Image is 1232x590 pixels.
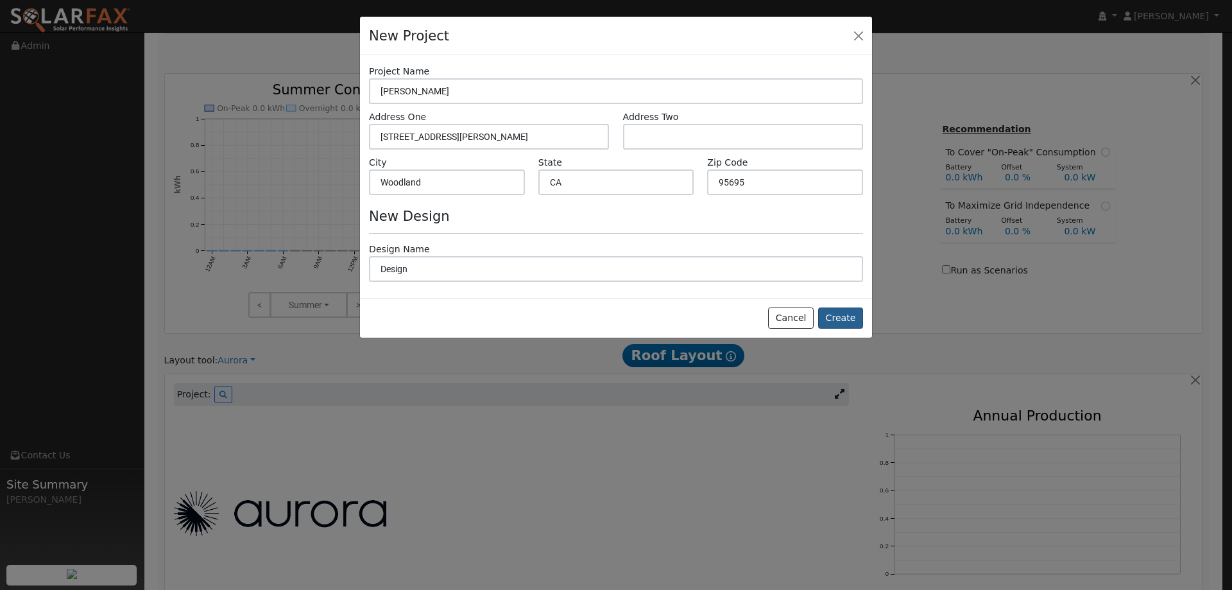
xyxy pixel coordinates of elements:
[369,156,387,169] label: City
[369,243,430,256] label: Design Name
[369,208,863,224] h4: New Design
[707,156,748,169] label: Zip Code
[623,110,679,124] label: Address Two
[818,308,863,329] button: Create
[369,26,449,46] h4: New Project
[369,65,429,78] label: Project Name
[369,110,426,124] label: Address One
[768,308,814,329] button: Cancel
[538,156,562,169] label: State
